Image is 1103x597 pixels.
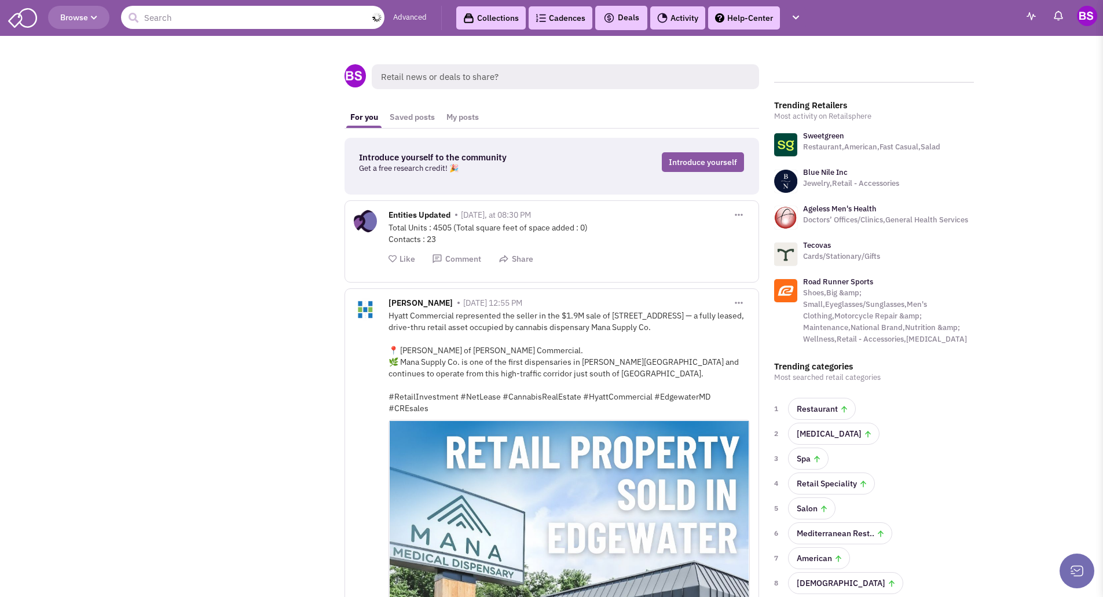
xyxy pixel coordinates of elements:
img: icon-collection-lavender-black.svg [463,13,474,24]
span: Entities Updated [389,210,450,223]
a: American [788,547,850,569]
img: Bob Saunders [1077,6,1097,26]
a: My posts [441,107,485,128]
a: For you [345,107,384,128]
a: Ageless Men's Health [803,204,877,214]
span: Retail news or deals to share? [372,64,759,89]
img: www.bluenile.com [774,170,797,193]
a: Saved posts [384,107,441,128]
input: Search [121,6,384,29]
a: Tecovas [803,240,831,250]
button: Deals [600,10,643,25]
a: Blue Nile Inc [803,167,848,177]
p: Shoes,Big &amp; Small,Eyeglasses/Sunglasses,Men's Clothing,Motorcycle Repair &amp; Maintenance,Na... [803,287,974,345]
span: Like [400,254,415,264]
p: Most searched retail categories [774,372,974,383]
p: Most activity on Retailsphere [774,111,974,122]
span: Deals [603,12,639,23]
a: Cadences [529,6,592,30]
p: Jewelry,Retail - Accessories [803,178,899,189]
button: Browse [48,6,109,29]
span: Browse [60,12,97,23]
h3: Introduce yourself to the community [359,152,578,163]
span: 5 [774,503,781,514]
a: Salon [788,497,836,519]
a: Road Runner Sports [803,277,873,287]
img: www.sweetgreen.com [774,133,797,156]
img: icon-deals.svg [603,11,615,25]
a: [MEDICAL_DATA] [788,423,880,445]
p: Restaurant,American,Fast Casual,Salad [803,141,940,153]
a: Spa [788,448,829,470]
a: Introduce yourself [662,152,744,172]
a: Help-Center [708,6,780,30]
img: SmartAdmin [8,6,37,28]
a: Mediterranean Rest.. [788,522,892,544]
a: Collections [456,6,526,30]
span: 7 [774,552,781,564]
button: Share [499,254,533,265]
span: 8 [774,577,781,589]
span: [PERSON_NAME] [389,298,453,311]
p: Cards/Stationary/Gifts [803,251,880,262]
img: www.roadrunnersports.com [774,279,797,302]
a: Advanced [393,12,427,23]
a: Retail Speciality [788,473,875,495]
img: Activity.png [657,13,668,23]
a: Sweetgreen [803,131,844,141]
img: help.png [715,13,724,23]
h3: Trending Retailers [774,100,974,111]
span: 1 [774,403,781,415]
div: Total Units : 4505 (Total square feet of space added : 0) Contacts : 23 [389,222,750,245]
div: Hyatt Commercial represented the seller in the $1.9M sale of [STREET_ADDRESS] — a fully leased, d... [389,310,750,414]
button: Like [389,254,415,265]
button: Comment [432,254,481,265]
a: Restaurant [788,398,856,420]
img: www.tecovas.com [774,243,797,266]
a: [DEMOGRAPHIC_DATA] [788,572,903,594]
span: 3 [774,453,781,464]
span: 2 [774,428,781,439]
p: Doctors’ Offices/Clinics,General Health Services [803,214,968,226]
a: Activity [650,6,705,30]
p: Get a free research credit! 🎉 [359,163,578,174]
span: [DATE], at 08:30 PM [461,210,531,220]
span: 4 [774,478,781,489]
h3: Trending categories [774,361,974,372]
span: 6 [774,528,781,539]
span: [DATE] 12:55 PM [463,298,522,308]
img: Cadences_logo.png [536,14,546,22]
